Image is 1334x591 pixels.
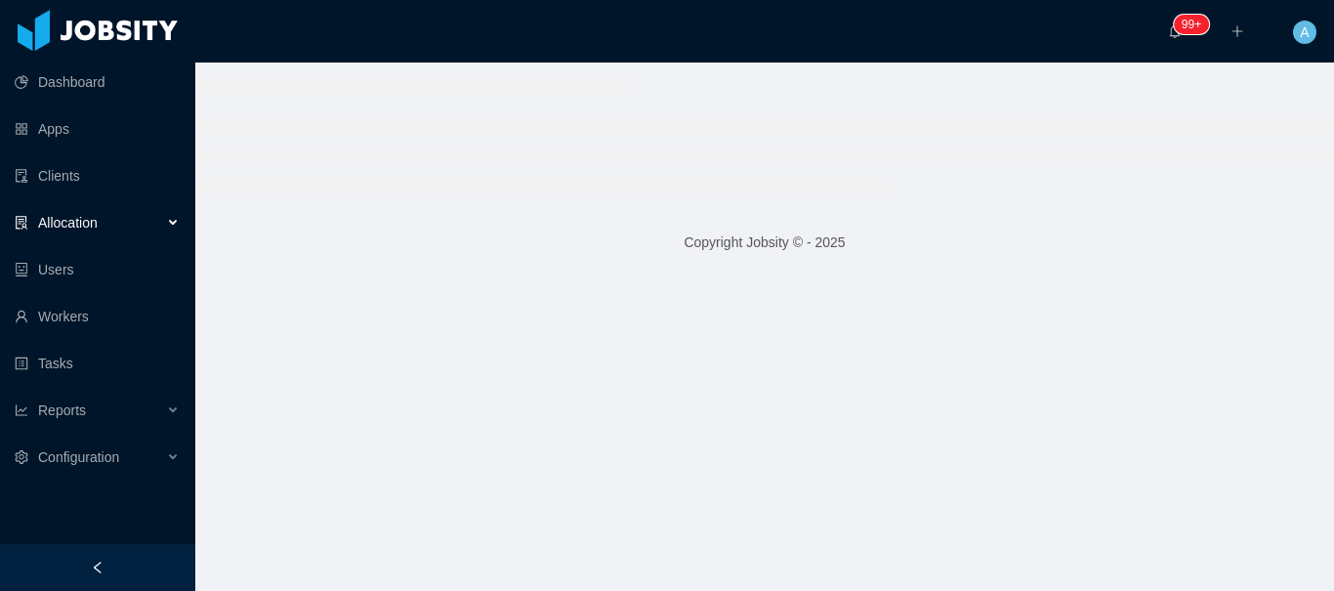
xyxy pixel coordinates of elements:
[15,156,180,195] a: icon: auditClients
[1174,15,1209,34] sup: 157
[15,216,28,230] i: icon: solution
[15,109,180,148] a: icon: appstoreApps
[38,215,98,231] span: Allocation
[1168,24,1182,38] i: icon: bell
[15,344,180,383] a: icon: profileTasks
[38,402,86,418] span: Reports
[15,403,28,417] i: icon: line-chart
[15,297,180,336] a: icon: userWorkers
[195,209,1334,276] footer: Copyright Jobsity © - 2025
[15,450,28,464] i: icon: setting
[1230,24,1244,38] i: icon: plus
[15,250,180,289] a: icon: robotUsers
[15,63,180,102] a: icon: pie-chartDashboard
[1300,21,1309,44] span: A
[38,449,119,465] span: Configuration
